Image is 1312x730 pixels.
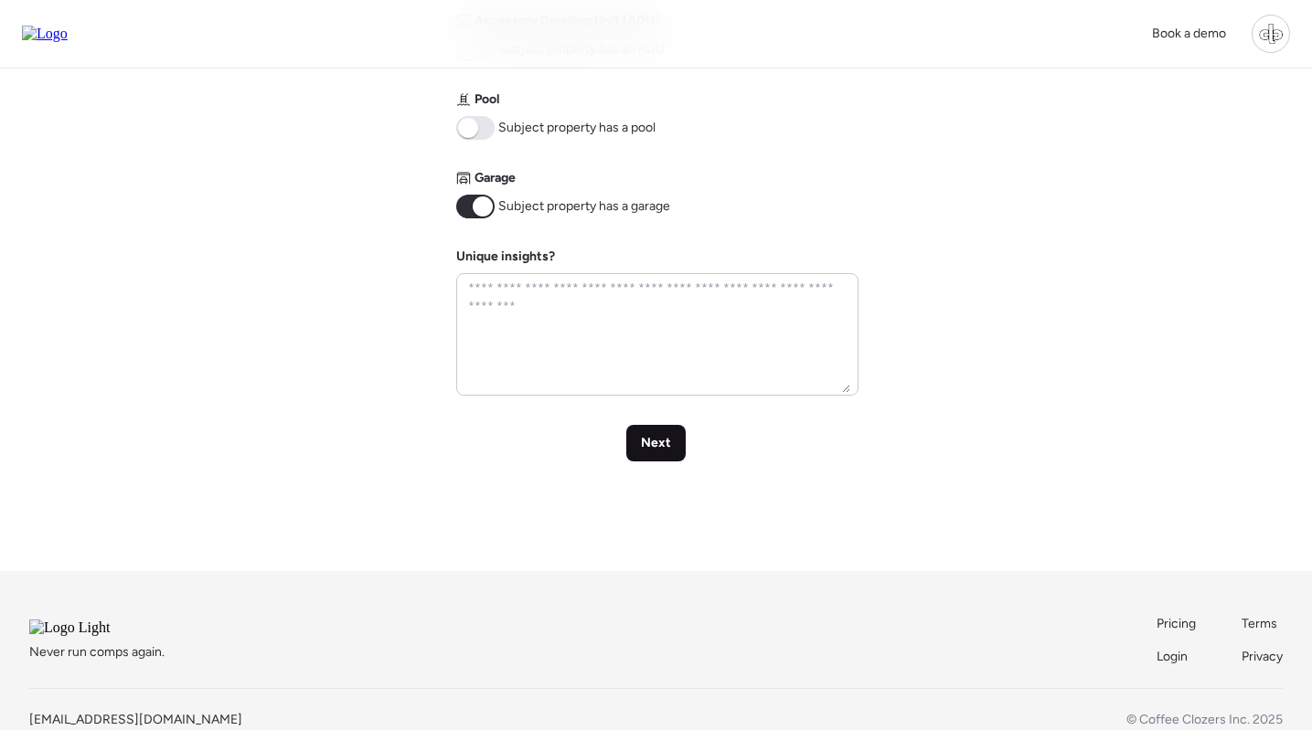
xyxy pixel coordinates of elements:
[29,643,165,661] span: Never run comps again.
[1242,648,1283,666] a: Privacy
[1157,615,1198,633] a: Pricing
[475,90,499,109] span: Pool
[498,197,670,216] span: Subject property has a garage
[1242,649,1283,664] span: Privacy
[456,249,555,264] label: Unique insights?
[29,619,159,636] img: Logo Light
[1157,649,1188,664] span: Login
[1152,26,1226,41] span: Book a demo
[1157,616,1196,631] span: Pricing
[29,712,242,727] a: [EMAIL_ADDRESS][DOMAIN_NAME]
[1242,615,1283,633] a: Terms
[641,434,671,452] span: Next
[22,26,68,42] img: Logo
[1242,616,1277,631] span: Terms
[1126,712,1283,727] span: © Coffee Clozers Inc. 2025
[1157,648,1198,666] a: Login
[498,119,656,137] span: Subject property has a pool
[475,169,516,187] span: Garage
